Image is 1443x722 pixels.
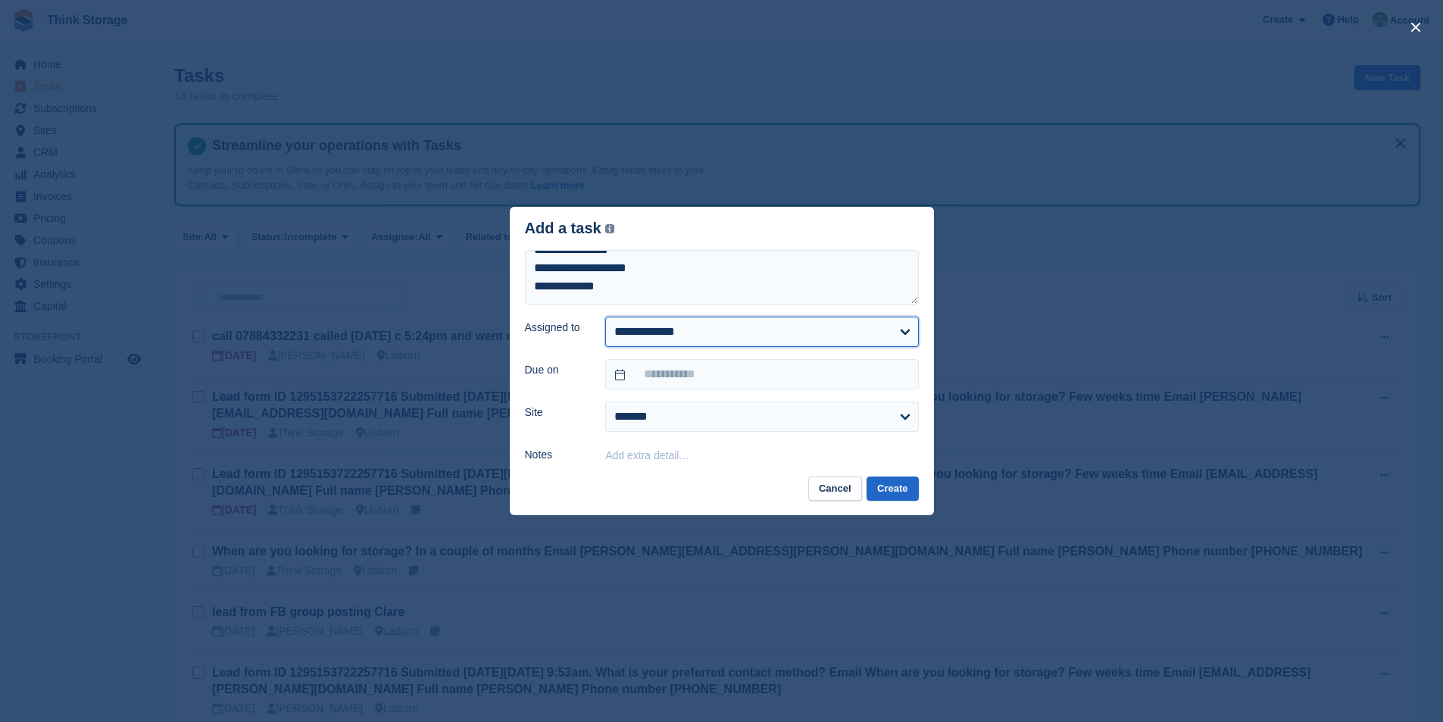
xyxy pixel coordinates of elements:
label: Due on [525,362,588,378]
button: close [1404,15,1428,39]
label: Site [525,405,588,420]
label: Assigned to [525,320,588,336]
label: Notes [525,447,588,463]
img: icon-info-grey-7440780725fd019a000dd9b08b2336e03edf1995a4989e88bcd33f0948082b44.svg [605,224,614,233]
button: Add extra detail… [605,449,689,461]
div: Add a task [525,220,615,237]
button: Cancel [808,477,862,502]
button: Create [867,477,918,502]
